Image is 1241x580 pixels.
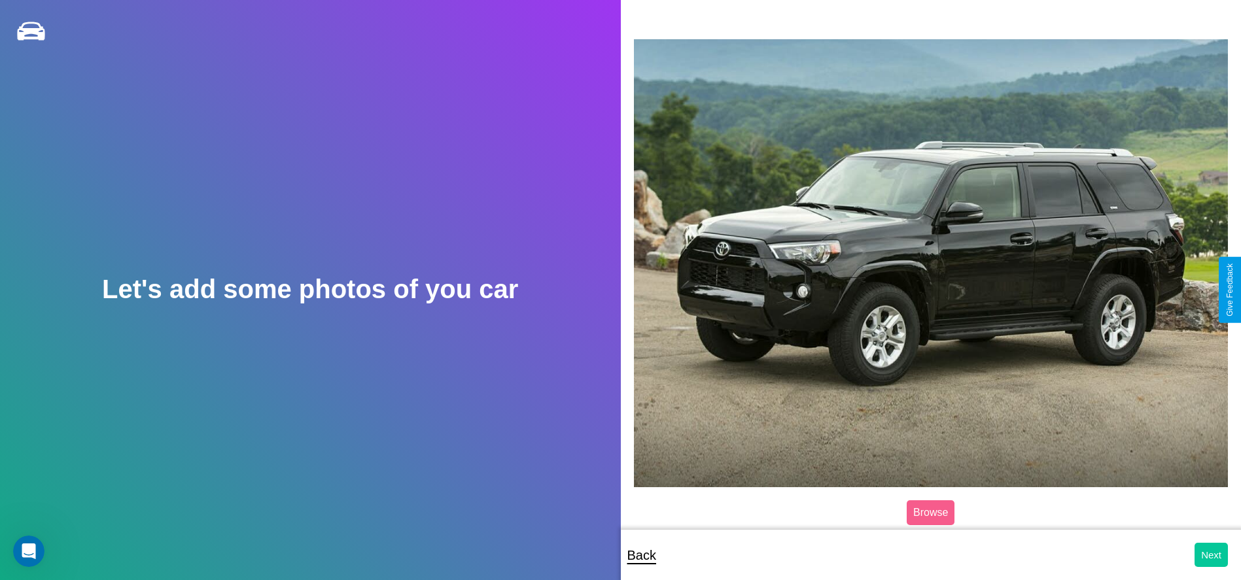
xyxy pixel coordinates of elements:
img: posted [634,39,1229,487]
iframe: Intercom live chat [13,536,44,567]
label: Browse [907,500,954,525]
p: Back [627,543,656,567]
div: Give Feedback [1225,264,1234,316]
h2: Let's add some photos of you car [102,275,518,304]
button: Next [1195,543,1228,567]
